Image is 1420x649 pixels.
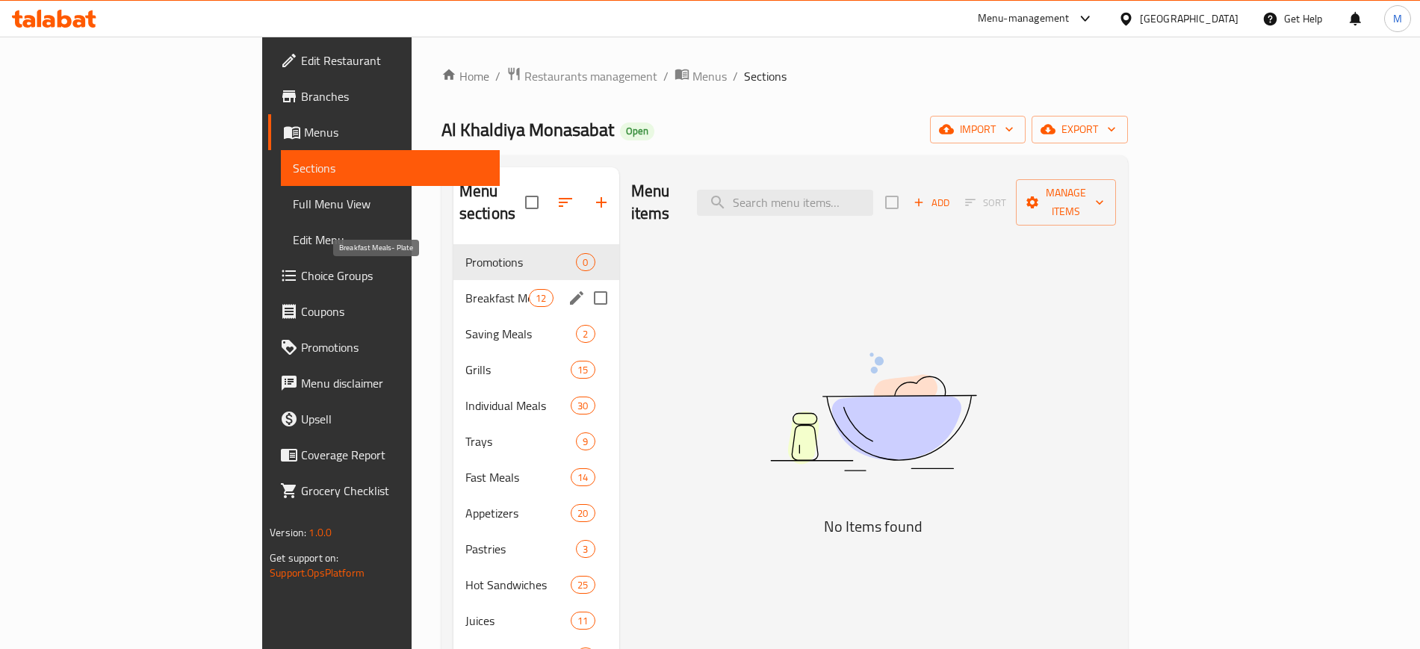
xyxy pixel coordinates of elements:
div: Trays9 [453,423,619,459]
span: export [1044,120,1116,139]
span: Promotions [465,253,577,271]
span: Hot Sandwiches [465,576,571,594]
span: Get support on: [270,548,338,568]
button: import [930,116,1026,143]
span: 14 [571,471,594,485]
a: Edit Menu [281,222,499,258]
a: Choice Groups [268,258,499,294]
a: Menus [675,66,727,86]
button: Add [908,191,955,214]
span: Coverage Report [301,446,487,464]
span: 30 [571,399,594,413]
span: M [1393,10,1402,27]
div: items [529,289,553,307]
span: Select section first [955,191,1016,214]
h5: No Items found [686,515,1060,538]
div: Saving Meals [465,325,577,343]
span: Sort sections [548,184,583,220]
div: items [571,504,595,522]
span: Individual Meals [465,397,571,414]
button: export [1032,116,1128,143]
img: dish.svg [686,313,1060,511]
span: Sections [744,67,787,85]
span: Edit Restaurant [301,52,487,69]
div: Hot Sandwiches25 [453,567,619,603]
div: items [571,397,595,414]
span: Select all sections [516,187,548,218]
div: Trays [465,432,577,450]
span: Menus [304,123,487,141]
div: Pastries3 [453,531,619,567]
span: Appetizers [465,504,571,522]
span: Coupons [301,302,487,320]
span: 20 [571,506,594,521]
span: Promotions [301,338,487,356]
span: 2 [577,327,594,341]
a: Coupons [268,294,499,329]
nav: breadcrumb [441,66,1128,86]
a: Coverage Report [268,437,499,473]
span: Add [911,194,952,211]
div: Open [620,122,654,140]
div: Appetizers20 [453,495,619,531]
span: import [942,120,1014,139]
a: Menus [268,114,499,150]
span: Choice Groups [301,267,487,285]
h2: Menu items [631,180,679,225]
div: Individual Meals30 [453,388,619,423]
span: Edit Menu [293,231,487,249]
span: Branches [301,87,487,105]
span: 9 [577,435,594,449]
div: [GEOGRAPHIC_DATA] [1140,10,1238,27]
a: Support.OpsPlatform [270,563,365,583]
a: Branches [268,78,499,114]
div: Fast Meals [465,468,571,486]
a: Grocery Checklist [268,473,499,509]
button: Manage items [1016,179,1116,226]
div: items [576,540,595,558]
div: Breakfast Meals- Plate12edit [453,280,619,316]
div: items [571,612,595,630]
div: Saving Meals2 [453,316,619,352]
li: / [733,67,738,85]
span: Full Menu View [293,195,487,213]
div: Promotions0 [453,244,619,280]
input: search [697,190,873,216]
div: Juices [465,612,571,630]
span: Grills [465,361,571,379]
span: Manage items [1028,184,1104,221]
li: / [663,67,669,85]
button: Add section [583,184,619,220]
div: items [571,468,595,486]
span: Add item [908,191,955,214]
div: items [576,432,595,450]
span: Upsell [301,410,487,428]
a: Restaurants management [506,66,657,86]
span: Sections [293,159,487,177]
span: Menus [692,67,727,85]
span: Pastries [465,540,577,558]
a: Menu disclaimer [268,365,499,401]
span: 3 [577,542,594,556]
span: Restaurants management [524,67,657,85]
span: 0 [577,255,594,270]
span: 25 [571,578,594,592]
span: Al Khaldiya Monasabat [441,113,614,146]
span: Open [620,125,654,137]
span: 1.0.0 [309,523,332,542]
span: Grocery Checklist [301,482,487,500]
a: Full Menu View [281,186,499,222]
div: items [571,361,595,379]
div: Grills15 [453,352,619,388]
div: Fast Meals14 [453,459,619,495]
a: Upsell [268,401,499,437]
span: 12 [530,291,552,305]
span: Menu disclaimer [301,374,487,392]
a: Sections [281,150,499,186]
div: Juices11 [453,603,619,639]
span: 15 [571,363,594,377]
